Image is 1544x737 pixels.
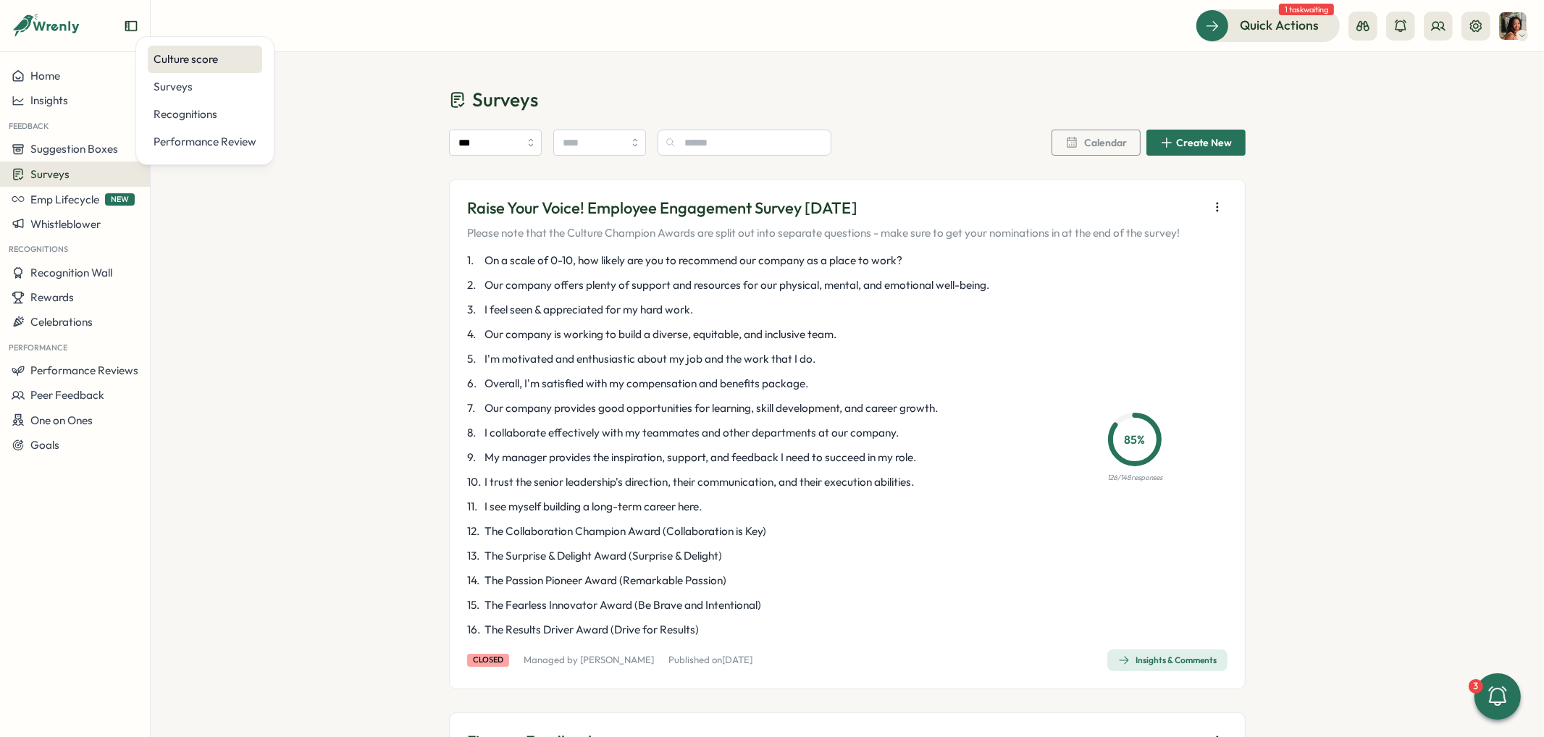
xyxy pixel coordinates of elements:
button: Create New [1146,130,1246,156]
span: Our company is working to build a diverse, equitable, and inclusive team. [484,327,836,342]
span: 7 . [467,400,482,416]
a: [PERSON_NAME] [580,654,654,665]
span: Our company offers plenty of support and resources for our physical, mental, and emotional well-b... [484,277,989,293]
span: [DATE] [722,654,752,665]
div: closed [467,654,509,666]
span: 13 . [467,548,482,564]
span: Celebrations [30,315,93,329]
a: Recognitions [148,101,262,128]
span: Surveys [30,167,70,181]
p: Managed by [524,654,654,667]
span: 5 . [467,351,482,367]
span: Create New [1176,138,1232,148]
span: One on Ones [30,413,93,427]
span: The Collaboration Champion Award (Collaboration is Key) [484,523,766,539]
span: 12 . [467,523,482,539]
span: On a scale of 0-10, how likely are you to recommend our company as a place to work? [484,253,902,269]
span: 14 . [467,573,482,589]
span: The Surprise & Delight Award (Surprise & Delight) [484,548,722,564]
span: 6 . [467,376,482,392]
p: Please note that the Culture Champion Awards are split out into separate questions - make sure to... [467,225,1180,241]
span: 8 . [467,425,482,441]
span: 10 . [467,474,482,490]
span: Rewards [30,290,74,304]
span: 4 . [467,327,482,342]
p: 126 / 148 responses [1107,472,1162,484]
button: Calendar [1052,130,1141,156]
span: 3 . [467,302,482,318]
span: My manager provides the inspiration, support, and feedback I need to succeed in my role. [484,450,916,466]
span: NEW [105,193,135,206]
div: Recognitions [154,106,256,122]
span: Our company provides good opportunities for learning, skill development, and career growth. [484,400,938,416]
button: Insights & Comments [1107,649,1228,671]
span: Suggestion Boxes [30,142,118,156]
span: Surveys [472,87,538,112]
span: 15 . [467,597,482,613]
span: 16 . [467,622,482,638]
span: I feel seen & appreciated for my hard work. [484,302,693,318]
span: Emp Lifecycle [30,193,99,206]
div: Culture score [154,51,256,67]
span: The Fearless Innovator Award (Be Brave and Intentional) [484,597,761,613]
p: Raise Your Voice! Employee Engagement Survey [DATE] [467,197,1180,219]
span: Whistleblower [30,217,101,231]
span: 9 . [467,450,482,466]
div: 3 [1469,679,1483,694]
span: Calendar [1084,138,1127,148]
div: Surveys [154,79,256,95]
span: I collaborate effectively with my teammates and other departments at our company. [484,425,899,441]
a: Culture score [148,46,262,73]
span: The Passion Pioneer Award (Remarkable Passion) [484,573,726,589]
span: I'm motivated and enthusiastic about my job and the work that I do. [484,351,815,367]
span: I trust the senior leadership's direction, their communication, and their execution abilities. [484,474,914,490]
span: Recognition Wall [30,266,112,279]
span: 2 . [467,277,482,293]
span: 11 . [467,499,482,515]
p: Published on [668,654,752,667]
span: 1 task waiting [1279,4,1334,15]
button: Expand sidebar [124,19,138,33]
a: Surveys [148,73,262,101]
a: Performance Review [148,128,262,156]
span: Performance Reviews [30,363,138,377]
span: Peer Feedback [30,388,104,402]
div: Insights & Comments [1118,654,1217,666]
span: Quick Actions [1240,16,1319,35]
button: Quick Actions [1196,9,1340,41]
span: Goals [30,438,59,452]
button: 3 [1474,673,1521,720]
span: The Results Driver Award (Drive for Results) [484,622,699,638]
img: Viveca Riley [1499,12,1527,40]
span: Home [30,69,60,83]
span: Insights [30,93,68,107]
span: 1 . [467,253,482,269]
span: I see myself building a long-term career here. [484,499,702,515]
div: Performance Review [154,134,256,150]
span: Overall, I'm satisfied with my compensation and benefits package. [484,376,808,392]
p: 85 % [1112,431,1157,449]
